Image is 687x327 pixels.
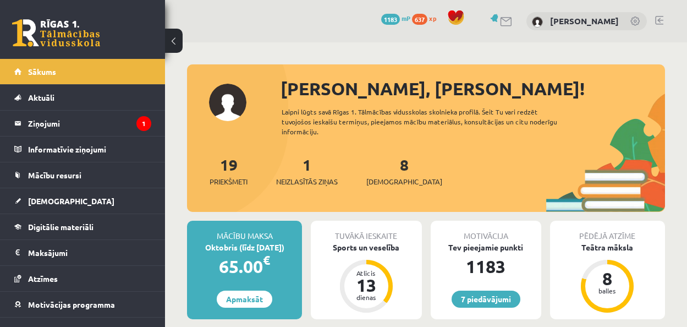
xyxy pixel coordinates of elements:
legend: Ziņojumi [28,111,151,136]
img: Jana Sarkaniča [532,17,543,28]
a: Informatīvie ziņojumi [14,137,151,162]
a: 1Neizlasītās ziņas [276,155,338,187]
div: balles [591,287,624,294]
span: € [263,252,270,268]
div: Tev pieejamie punkti [431,242,541,253]
span: Priekšmeti [210,176,248,187]
legend: Maksājumi [28,240,151,265]
span: 637 [412,14,427,25]
span: Sākums [28,67,56,77]
div: Motivācija [431,221,541,242]
a: [PERSON_NAME] [550,15,619,26]
a: 8[DEMOGRAPHIC_DATA] [366,155,442,187]
a: Sports un veselība Atlicis 13 dienas [311,242,421,314]
span: mP [402,14,410,23]
div: Tuvākā ieskaite [311,221,421,242]
div: Teātra māksla [550,242,665,253]
a: Apmaksāt [217,291,272,308]
i: 1 [136,116,151,131]
div: Oktobris (līdz [DATE]) [187,242,302,253]
div: [PERSON_NAME], [PERSON_NAME]! [281,75,665,102]
div: 65.00 [187,253,302,280]
div: Laipni lūgts savā Rīgas 1. Tālmācības vidusskolas skolnieka profilā. Šeit Tu vari redzēt tuvojošo... [282,107,568,137]
a: Motivācijas programma [14,292,151,317]
a: Mācību resursi [14,162,151,188]
span: [DEMOGRAPHIC_DATA] [366,176,442,187]
a: Ziņojumi1 [14,111,151,136]
a: Sākums [14,59,151,84]
span: Atzīmes [28,274,58,284]
a: 1183 mP [381,14,410,23]
span: 1183 [381,14,400,25]
span: Mācību resursi [28,170,81,180]
div: Sports un veselība [311,242,421,253]
div: 13 [350,276,383,294]
a: Digitālie materiāli [14,214,151,239]
span: Neizlasītās ziņas [276,176,338,187]
a: Aktuāli [14,85,151,110]
span: xp [429,14,436,23]
div: Pēdējā atzīme [550,221,665,242]
div: Mācību maksa [187,221,302,242]
div: 8 [591,270,624,287]
a: [DEMOGRAPHIC_DATA] [14,188,151,214]
a: Teātra māksla 8 balles [550,242,665,314]
span: Aktuāli [28,92,54,102]
div: Atlicis [350,270,383,276]
span: [DEMOGRAPHIC_DATA] [28,196,114,206]
a: 19Priekšmeti [210,155,248,187]
legend: Informatīvie ziņojumi [28,137,151,162]
a: Maksājumi [14,240,151,265]
a: Atzīmes [14,266,151,291]
a: Rīgas 1. Tālmācības vidusskola [12,19,100,47]
div: dienas [350,294,383,301]
a: 7 piedāvājumi [452,291,520,308]
div: 1183 [431,253,541,280]
span: Motivācijas programma [28,299,115,309]
span: Digitālie materiāli [28,222,94,232]
a: 637 xp [412,14,442,23]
